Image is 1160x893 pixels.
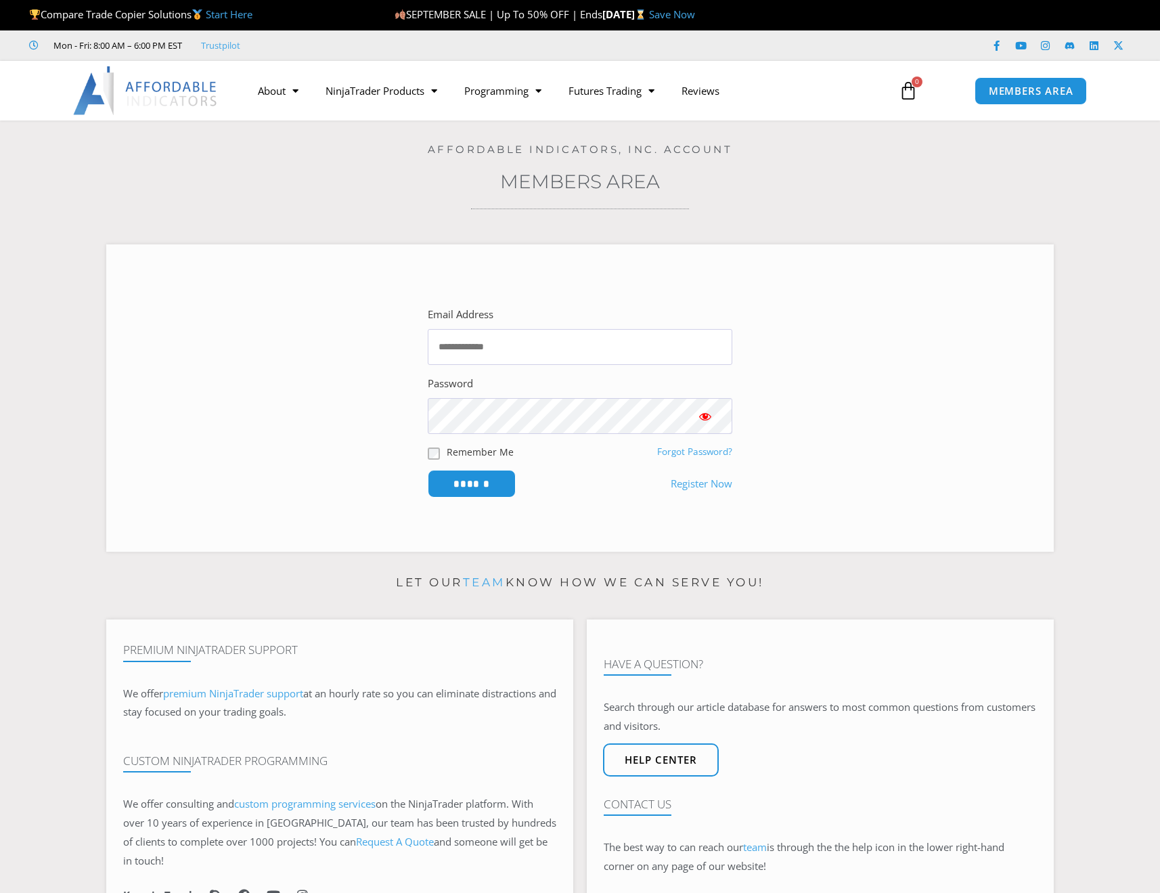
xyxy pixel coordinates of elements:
[678,398,732,434] button: Show password
[106,572,1054,594] p: Let our know how we can serve you!
[244,75,883,106] nav: Menu
[312,75,451,106] a: NinjaTrader Products
[29,7,252,21] span: Compare Trade Copier Solutions
[163,687,303,700] a: premium NinjaTrader support
[395,7,602,21] span: SEPTEMBER SALE | Up To 50% OFF | Ends
[743,840,767,854] a: team
[602,7,649,21] strong: [DATE]
[657,445,732,458] a: Forgot Password?
[428,143,733,156] a: Affordable Indicators, Inc. Account
[123,797,376,810] span: We offer consulting and
[604,657,1037,671] h4: Have A Question?
[234,797,376,810] a: custom programming services
[463,575,506,589] a: team
[201,37,240,53] a: Trustpilot
[123,687,163,700] span: We offer
[451,75,555,106] a: Programming
[123,797,556,867] span: on the NinjaTrader platform. With over 10 years of experience in [GEOGRAPHIC_DATA], our team has ...
[604,698,1037,736] p: Search through our article database for answers to most common questions from customers and visit...
[500,170,660,193] a: Members Area
[649,7,695,21] a: Save Now
[603,743,719,777] a: Help center
[356,835,434,848] a: Request A Quote
[989,86,1073,96] span: MEMBERS AREA
[123,687,556,719] span: at an hourly rate so you can eliminate distractions and stay focused on your trading goals.
[30,9,40,20] img: 🏆
[625,755,697,765] span: Help center
[192,9,202,20] img: 🥇
[123,643,556,657] h4: Premium NinjaTrader Support
[604,838,1037,876] p: The best way to can reach our is through the the help icon in the lower right-hand corner on any ...
[912,77,922,87] span: 0
[395,9,405,20] img: 🍂
[668,75,733,106] a: Reviews
[671,475,732,494] a: Register Now
[50,37,182,53] span: Mon - Fri: 8:00 AM – 6:00 PM EST
[635,9,646,20] img: ⌛
[555,75,668,106] a: Futures Trading
[878,71,938,110] a: 0
[73,66,219,115] img: LogoAI
[447,445,514,459] label: Remember Me
[604,798,1037,811] h4: Contact Us
[428,374,473,393] label: Password
[123,754,556,768] h4: Custom NinjaTrader Programming
[975,77,1088,105] a: MEMBERS AREA
[428,305,493,324] label: Email Address
[244,75,312,106] a: About
[206,7,252,21] a: Start Here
